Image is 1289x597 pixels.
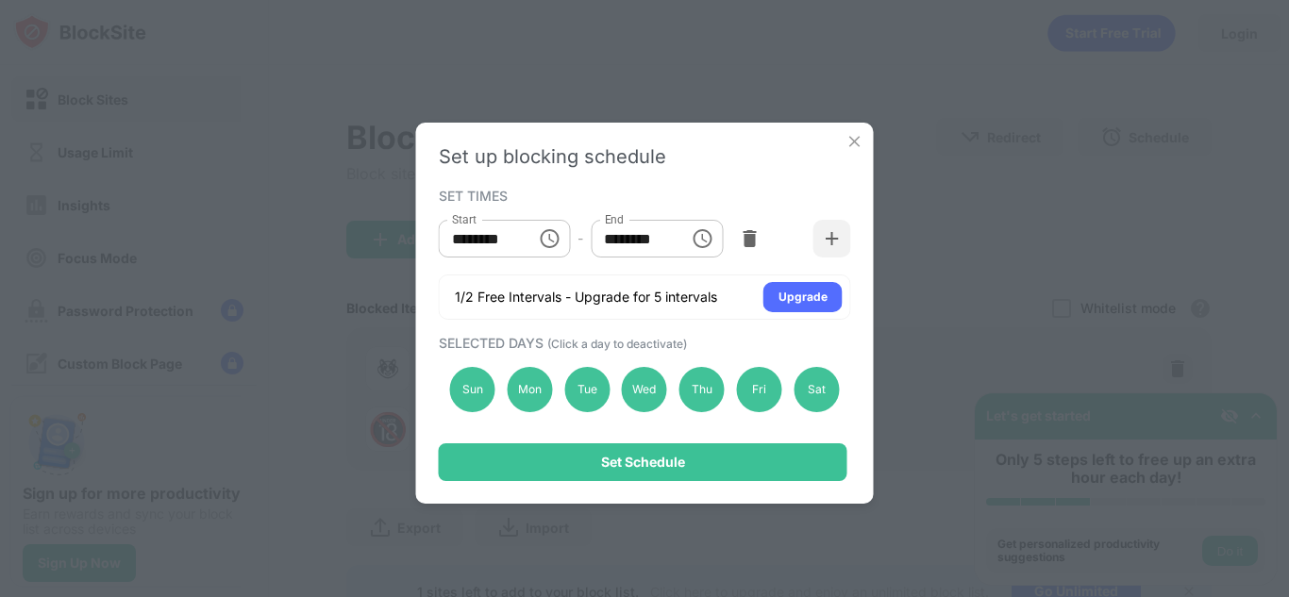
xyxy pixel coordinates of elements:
[601,455,685,470] div: Set Schedule
[452,211,477,227] label: Start
[439,145,851,168] div: Set up blocking schedule
[450,367,495,412] div: Sun
[737,367,782,412] div: Fri
[547,337,687,351] span: (Click a day to deactivate)
[530,220,568,257] button: Choose time, selected time is 10:00 AM
[794,367,839,412] div: Sat
[439,335,846,351] div: SELECTED DAYS
[439,188,846,203] div: SET TIMES
[845,132,864,151] img: x-button.svg
[507,367,552,412] div: Mon
[604,211,624,227] label: End
[578,228,583,249] div: -
[622,367,667,412] div: Wed
[683,220,721,257] button: Choose time, selected time is 1:00 PM
[679,367,725,412] div: Thu
[778,288,828,307] div: Upgrade
[564,367,610,412] div: Tue
[455,288,717,307] div: 1/2 Free Intervals - Upgrade for 5 intervals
